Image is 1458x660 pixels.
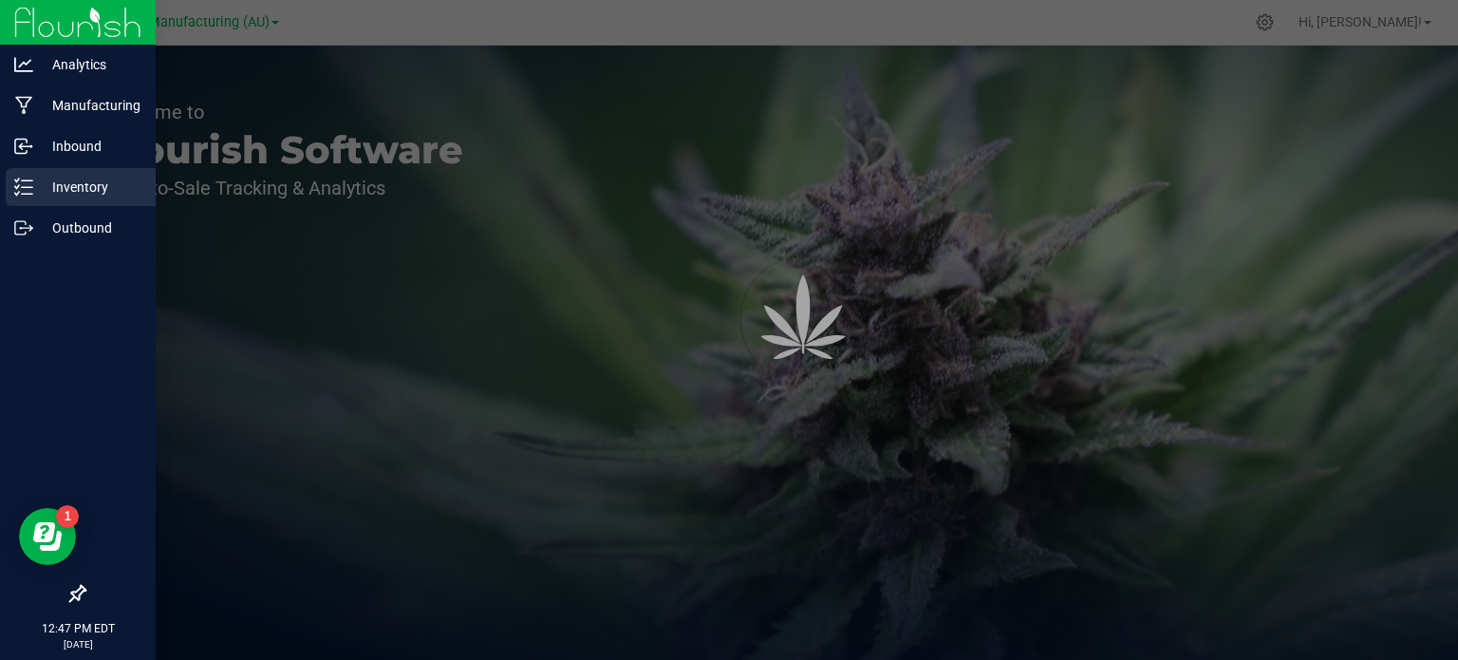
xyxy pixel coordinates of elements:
[33,53,147,76] p: Analytics
[33,217,147,239] p: Outbound
[14,218,33,237] inline-svg: Outbound
[9,637,147,651] p: [DATE]
[9,620,147,637] p: 12:47 PM EDT
[33,135,147,158] p: Inbound
[33,94,147,117] p: Manufacturing
[19,508,76,565] iframe: Resource center
[33,176,147,198] p: Inventory
[14,55,33,74] inline-svg: Analytics
[56,505,79,528] iframe: Resource center unread badge
[14,137,33,156] inline-svg: Inbound
[14,178,33,197] inline-svg: Inventory
[14,96,33,115] inline-svg: Manufacturing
